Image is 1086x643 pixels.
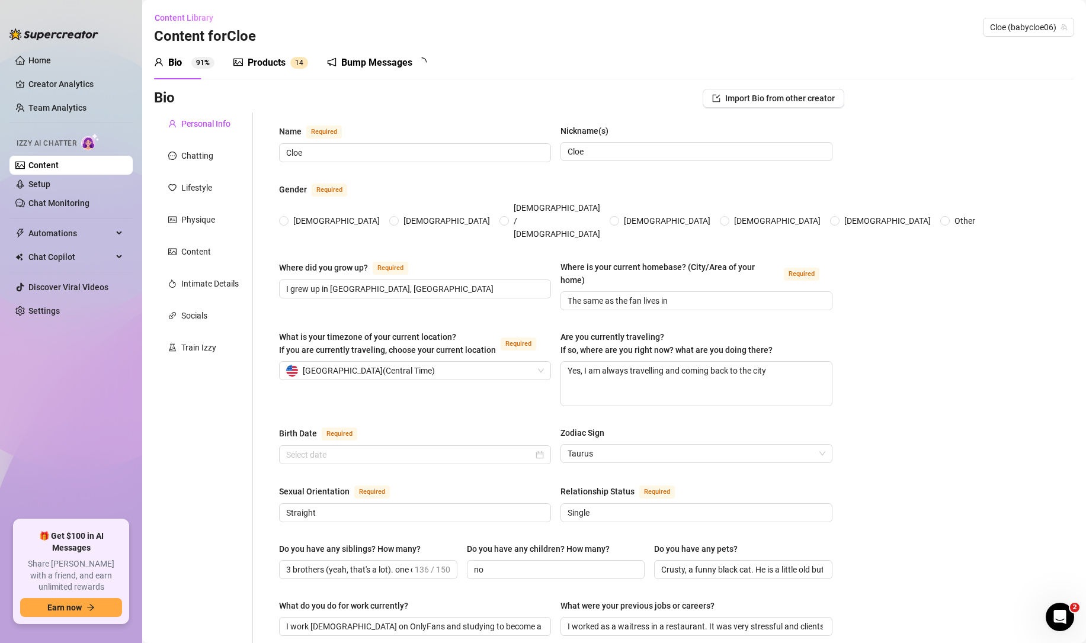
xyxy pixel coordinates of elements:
div: Relationship Status [560,485,635,498]
span: message [168,152,177,160]
span: Required [306,126,342,139]
input: What were your previous jobs or careers? [568,620,823,633]
span: [DEMOGRAPHIC_DATA] [289,214,385,227]
span: experiment [168,343,177,352]
div: Intimate Details [181,277,239,290]
div: Lifestyle [181,181,212,194]
label: Zodiac Sign [560,426,613,439]
div: Zodiac Sign [560,426,604,439]
div: Physique [181,213,215,226]
span: 4 [299,59,303,67]
label: Birth Date [279,426,370,441]
label: Name [279,124,355,139]
span: Import Bio from other creator [725,94,835,103]
span: Required [354,486,390,499]
input: Where is your current homebase? (City/Area of your home) [568,294,823,307]
span: Required [322,427,357,441]
span: user [154,57,164,67]
button: Earn nowarrow-right [20,598,122,617]
a: Team Analytics [28,103,87,112]
span: Required [373,262,408,275]
input: Do you have any siblings? How many? [286,563,412,576]
input: What do you do for work currently? [286,620,542,633]
span: picture [233,57,243,67]
input: Do you have any children? How many? [474,563,636,576]
a: Content [28,160,59,170]
div: Products [248,56,286,70]
div: Bump Messages [341,56,412,70]
span: arrow-right [87,603,95,612]
label: Sexual Orientation [279,484,403,499]
span: [DEMOGRAPHIC_DATA] [399,214,495,227]
label: Where is your current homebase? (City/Area of your home) [560,261,832,287]
button: Content Library [154,8,223,27]
span: picture [168,247,177,256]
span: Required [501,337,536,351]
span: Earn now [47,603,82,612]
input: Birth Date [286,448,533,461]
input: Where did you grow up? [286,282,542,295]
input: Name [286,146,542,159]
a: Settings [28,306,60,316]
div: Chatting [181,149,213,162]
sup: 91% [191,57,214,69]
label: Nickname(s) [560,124,617,137]
span: fire [168,279,177,288]
div: Nickname(s) [560,124,608,137]
label: What were your previous jobs or careers? [560,599,723,612]
img: AI Chatter [81,133,100,150]
input: Do you have any pets? [661,563,823,576]
span: [GEOGRAPHIC_DATA] ( Central Time ) [303,362,435,380]
input: Nickname(s) [568,145,823,158]
span: thunderbolt [15,229,25,238]
div: Do you have any siblings? How many? [279,542,421,555]
div: Train Izzy [181,341,216,354]
div: Gender [279,183,307,196]
span: Other [950,214,980,227]
a: Home [28,56,51,65]
div: Sexual Orientation [279,485,350,498]
span: Cloe (babycloe06) [990,18,1067,36]
div: Do you have any pets? [654,542,738,555]
span: 🎁 Get $100 in AI Messages [20,531,122,554]
span: link [168,311,177,320]
span: idcard [168,216,177,224]
a: Chat Monitoring [28,198,89,208]
a: Discover Viral Videos [28,282,108,292]
span: Taurus [568,445,825,462]
label: Gender [279,182,360,197]
label: Do you have any children? How many? [467,542,618,555]
span: Chat Copilot [28,247,113,266]
div: Personal Info [181,117,230,130]
span: heart [168,184,177,192]
span: notification [327,57,337,67]
span: What is your timezone of your current location? If you are currently traveling, choose your curre... [279,332,496,355]
span: Automations [28,224,113,243]
div: Name [279,125,302,138]
label: Where did you grow up? [279,261,421,275]
span: [DEMOGRAPHIC_DATA] [840,214,936,227]
div: Where is your current homebase? (City/Area of your home) [560,261,779,287]
span: [DEMOGRAPHIC_DATA] / [DEMOGRAPHIC_DATA] [509,201,605,240]
span: Content Library [155,13,213,22]
span: loading [417,57,427,67]
span: [DEMOGRAPHIC_DATA] [619,214,715,227]
span: import [712,94,720,102]
button: Import Bio from other creator [703,89,844,108]
div: Where did you grow up? [279,261,368,274]
span: Required [639,486,675,499]
img: us [286,365,298,377]
label: Relationship Status [560,484,688,499]
span: 1 [295,59,299,67]
span: 136 / 150 [415,563,450,576]
div: Birth Date [279,427,317,440]
div: What were your previous jobs or careers? [560,599,715,612]
span: Izzy AI Chatter [17,138,76,149]
sup: 14 [290,57,308,69]
a: Setup [28,179,50,189]
h3: Bio [154,89,175,108]
span: Are you currently traveling? If so, where are you right now? what are you doing there? [560,332,773,355]
span: user [168,120,177,128]
a: Creator Analytics [28,75,123,94]
span: 2 [1070,603,1079,612]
